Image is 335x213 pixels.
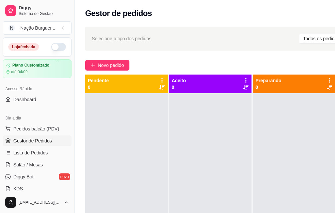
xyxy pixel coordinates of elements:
[3,59,72,78] a: Plano Customizadoaté 04/09
[11,69,28,75] article: até 04/09
[13,185,23,192] span: KDS
[13,96,36,103] span: Dashboard
[13,161,43,168] span: Salão / Mesas
[172,84,186,91] p: 0
[255,77,281,84] p: Preparando
[3,135,72,146] a: Gestor de Pedidos
[13,173,34,180] span: Diggy Bot
[3,94,72,105] a: Dashboard
[8,43,39,51] div: Loja fechada
[19,11,69,16] span: Sistema de Gestão
[3,84,72,94] div: Acesso Rápido
[19,5,69,11] span: Diggy
[3,171,72,182] a: Diggy Botnovo
[88,77,109,84] p: Pendente
[88,84,109,91] p: 0
[92,35,151,42] span: Selecione o tipo dos pedidos
[51,43,66,51] button: Alterar Status
[255,84,281,91] p: 0
[85,8,152,19] h2: Gestor de pedidos
[3,113,72,123] div: Dia a dia
[85,60,129,71] button: Novo pedido
[13,125,59,132] span: Pedidos balcão (PDV)
[172,77,186,84] p: Aceito
[98,62,124,69] span: Novo pedido
[8,25,15,31] span: N
[3,21,72,35] button: Select a team
[3,123,72,134] button: Pedidos balcão (PDV)
[3,3,72,19] a: DiggySistema de Gestão
[19,200,61,205] span: [EMAIL_ADDRESS][DOMAIN_NAME]
[3,183,72,194] a: KDS
[3,147,72,158] a: Lista de Pedidos
[12,63,49,68] article: Plano Customizado
[90,63,95,68] span: plus
[3,194,72,210] button: [EMAIL_ADDRESS][DOMAIN_NAME]
[20,25,55,31] div: Nação Burguer ...
[13,149,48,156] span: Lista de Pedidos
[3,159,72,170] a: Salão / Mesas
[13,137,52,144] span: Gestor de Pedidos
